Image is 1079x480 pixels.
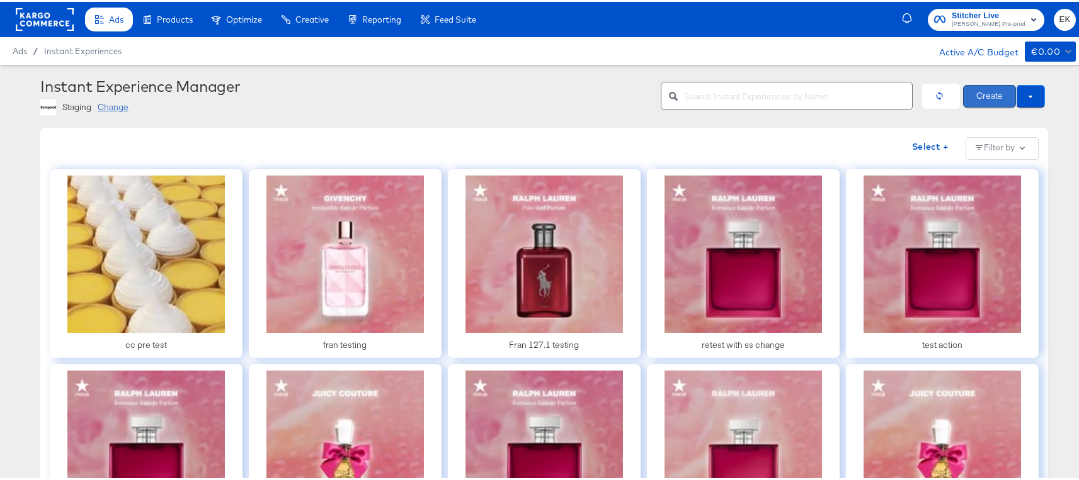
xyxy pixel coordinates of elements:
[324,337,367,349] div: fran testing
[62,99,91,111] div: Staging
[465,174,623,331] img: preview
[1054,7,1076,29] button: EK
[27,44,44,54] span: /
[13,44,27,54] span: Ads
[1025,40,1076,60] button: €0.00
[907,135,953,155] button: Select +
[702,337,785,349] div: retest with ss change
[44,44,122,54] a: Instant Experiences
[226,13,262,23] span: Optimize
[912,137,948,153] span: Select +
[295,13,329,23] span: Creative
[952,18,1025,28] span: [PERSON_NAME] Pre-prod
[98,99,128,111] div: Change
[40,75,651,93] div: Instant Experience Manager
[1031,42,1060,58] div: €0.00
[157,13,193,23] span: Products
[435,13,476,23] span: Feed Suite
[963,83,1016,106] button: Create
[362,13,401,23] span: Reporting
[109,13,123,23] span: Ads
[1059,11,1071,25] span: EK
[40,98,56,113] img: page
[926,40,1019,59] div: Active A/C Budget
[864,174,1021,331] img: preview
[665,174,822,331] img: preview
[966,135,1039,158] button: Filter by
[928,7,1044,29] button: Stitcher Live[PERSON_NAME] Pre-prod
[266,174,424,331] img: preview
[125,337,167,349] div: cc pre test
[684,75,912,103] input: Search Instant Experiences by Name
[922,337,962,349] div: test action
[952,8,1025,21] span: Stitcher Live
[67,174,225,331] img: preview
[510,337,579,349] div: Fran 127.1 testing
